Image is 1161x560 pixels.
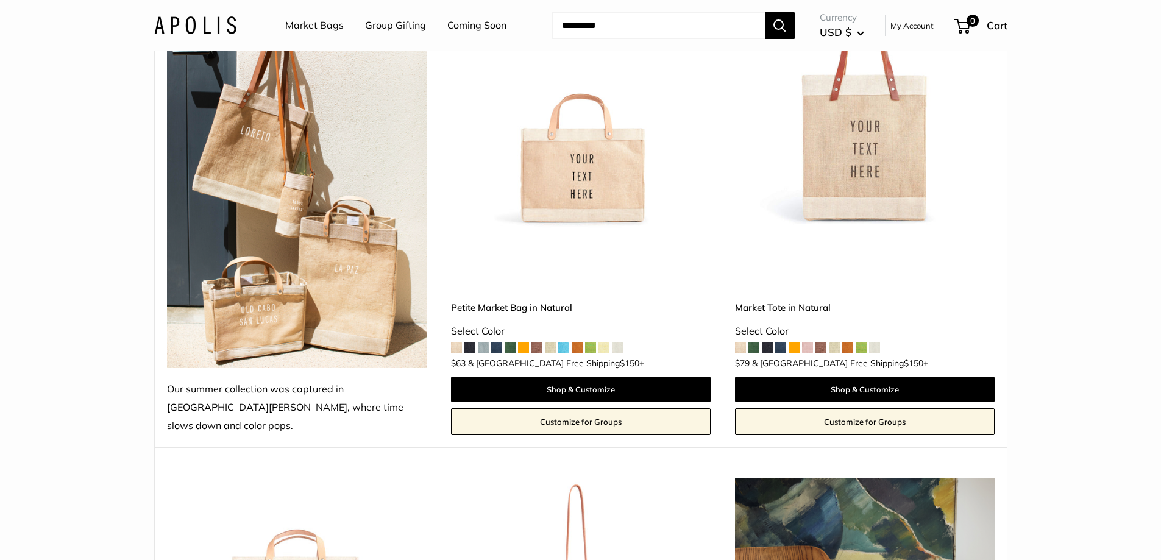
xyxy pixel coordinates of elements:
span: $150 [904,358,923,369]
div: Select Color [735,322,995,341]
button: USD $ [820,23,864,42]
span: 0 [966,15,978,27]
a: Customize for Groups [735,408,995,435]
a: Group Gifting [365,16,426,35]
img: Apolis [154,16,236,34]
a: Shop & Customize [451,377,711,402]
span: & [GEOGRAPHIC_DATA] Free Shipping + [468,359,644,367]
input: Search... [552,12,765,39]
a: 0 Cart [955,16,1007,35]
span: Cart [987,19,1007,32]
div: Select Color [451,322,711,341]
span: $63 [451,358,466,369]
a: My Account [890,18,934,33]
a: Market Tote in Natural [735,300,995,314]
span: & [GEOGRAPHIC_DATA] Free Shipping + [752,359,928,367]
button: Search [765,12,795,39]
a: Coming Soon [447,16,506,35]
span: $79 [735,358,750,369]
a: Shop & Customize [735,377,995,402]
div: Our summer collection was captured in [GEOGRAPHIC_DATA][PERSON_NAME], where time slows down and c... [167,380,427,435]
span: $150 [620,358,639,369]
span: Currency [820,9,864,26]
a: Customize for Groups [451,408,711,435]
span: USD $ [820,26,851,38]
a: Petite Market Bag in Natural [451,300,711,314]
a: Market Bags [285,16,344,35]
